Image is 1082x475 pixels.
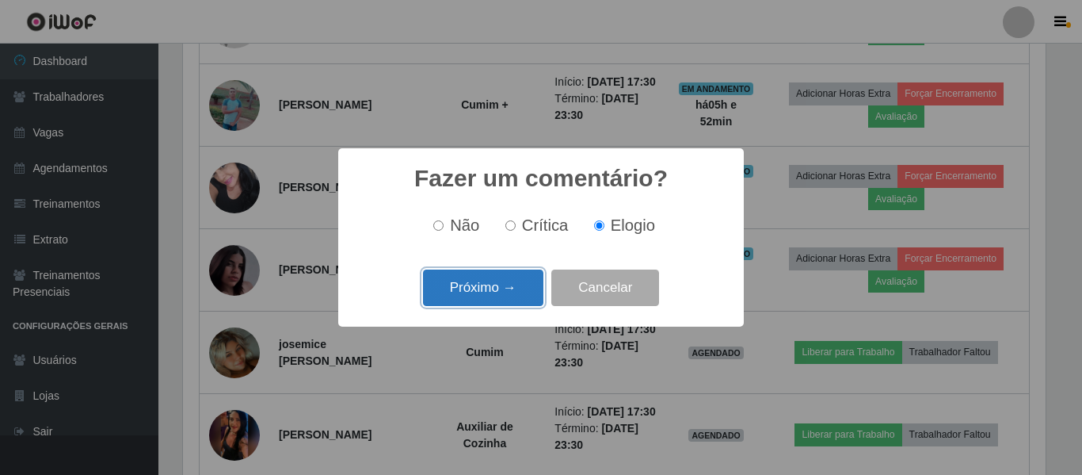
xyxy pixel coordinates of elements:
input: Não [433,220,444,231]
span: Crítica [522,216,569,234]
span: Não [450,216,479,234]
button: Próximo → [423,270,543,307]
input: Elogio [594,220,604,231]
button: Cancelar [551,270,659,307]
input: Crítica [505,220,516,231]
h2: Fazer um comentário? [414,164,668,193]
span: Elogio [611,216,655,234]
